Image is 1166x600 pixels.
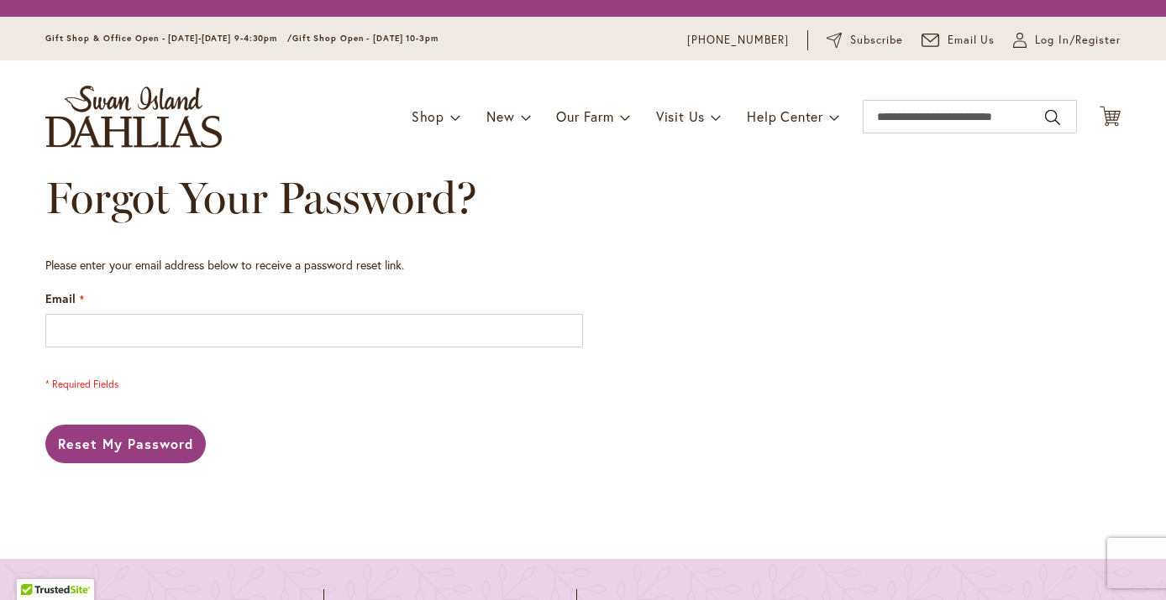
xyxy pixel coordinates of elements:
span: Our Farm [556,107,613,125]
div: Please enter your email address below to receive a password reset link. [45,257,583,274]
span: Email Us [948,32,995,49]
a: [PHONE_NUMBER] [687,32,789,49]
span: Reset My Password [58,435,193,452]
span: Email [45,290,76,306]
a: Log In/Register [1013,32,1121,49]
span: Subscribe [850,32,903,49]
button: Reset My Password [45,425,206,463]
span: Log In/Register [1035,32,1121,49]
span: Forgot Your Password? [45,171,477,224]
a: store logo [45,86,222,148]
span: Gift Shop Open - [DATE] 10-3pm [292,33,439,44]
span: Visit Us [656,107,705,125]
span: Shop [412,107,444,125]
a: Subscribe [827,32,903,49]
iframe: Launch Accessibility Center [13,540,60,587]
button: Search [1045,104,1060,131]
span: Gift Shop & Office Open - [DATE]-[DATE] 9-4:30pm / [45,33,292,44]
span: New [486,107,514,125]
a: Email Us [922,32,995,49]
span: Help Center [747,107,823,125]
